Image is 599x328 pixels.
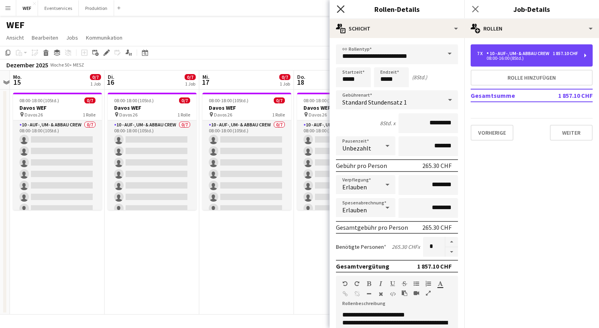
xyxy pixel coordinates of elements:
app-job-card: 08:00-18:00 (10Std.)0/7Davos WEF Davos 261 Rolle10 - Auf-, Um- & Abbau Crew0/708:00-18:00 (10Std.) [202,93,291,210]
span: Erlauben [342,206,367,214]
button: Als einfacher Text einfügen [402,290,407,296]
button: WEF [16,0,38,16]
span: 15 [12,78,22,87]
div: 1 857.10 CHF [553,51,578,56]
button: Weiter [550,125,593,141]
div: 08:00-16:00 (8Std.) [477,56,578,60]
button: Kursiv [378,280,383,287]
span: Bearbeiten [32,34,58,41]
button: Formatierung löschen [378,291,383,297]
h1: WEF [6,19,25,31]
span: 0/7 [84,97,95,103]
div: 265.30 CHF [422,223,452,231]
app-card-role: 10 - Auf-, Um- & Abbau Crew0/708:00-18:00 (10Std.) [108,120,196,216]
app-card-role: 10 - Auf-, Um- & Abbau Crew0/708:00-18:00 (10Std.) [13,120,102,216]
span: Jobs [66,34,78,41]
button: Produktion [79,0,114,16]
span: Davos 26 [25,112,43,118]
div: Dezember 2025 [6,61,48,69]
span: Di. [108,73,114,80]
button: Video einfügen [414,290,419,296]
div: (8Std.) [412,74,427,81]
app-card-role: 10 - Auf-, Um- & Abbau Crew0/708:00-18:00 (10Std.) [297,120,386,216]
h3: Davos WEF [297,104,386,111]
a: Jobs [63,32,81,43]
button: Geordnete Liste [425,280,431,287]
button: Unterstrichen [390,280,395,287]
span: 0/7 [185,74,196,80]
h3: Rollen-Details [330,4,464,14]
button: HTML-Code [390,291,395,297]
div: 1 Job [90,81,101,87]
span: Mo. [13,73,22,80]
div: 1 Job [185,81,195,87]
app-job-card: 08:00-18:00 (10Std.)0/7Davos WEF Davos 261 Rolle10 - Auf-, Um- & Abbau Crew0/708:00-18:00 (10Std.) [297,93,386,210]
span: Erlauben [342,183,367,191]
span: Woche 50 [50,62,70,68]
span: 0/7 [274,97,285,103]
span: 0/7 [179,97,190,103]
span: 18 [296,78,305,87]
span: 16 [107,78,114,87]
div: 10 - Auf-, Um- & Abbau Crew [486,51,553,56]
div: 08:00-18:00 (10Std.)0/7Davos WEF Davos 261 Rolle10 - Auf-, Um- & Abbau Crew0/708:00-18:00 (10Std.) [108,93,196,210]
button: Durchgestrichen [402,280,407,287]
span: 08:00-18:00 (10Std.) [209,97,248,103]
span: 0/7 [279,74,290,80]
a: Ansicht [3,32,27,43]
div: MESZ [73,62,84,68]
span: 0/7 [90,74,101,80]
h3: Davos WEF [202,104,291,111]
span: Standard Stundensatz 1 [342,98,407,106]
div: Gesamtgebühr pro Person [336,223,408,231]
span: Kommunikation [86,34,122,41]
button: Vorherige [471,125,513,141]
button: Rückgängig [342,280,348,287]
app-card-role: 10 - Auf-, Um- & Abbau Crew0/708:00-18:00 (10Std.) [202,120,291,216]
div: 1 Job [280,81,290,87]
span: Do. [297,73,305,80]
button: Fett [366,280,372,287]
div: Gesamtvergütung [336,262,389,270]
span: Mi. [202,73,210,80]
h3: Davos WEF [13,104,102,111]
div: 265.30 CHF [422,162,452,170]
h3: Davos WEF [108,104,196,111]
div: Gebühr pro Person [336,162,387,170]
h3: Job-Details [464,4,599,14]
label: Benötigte Personen [336,243,386,250]
td: Gesamtsumme [471,89,551,102]
span: 08:00-18:00 (10Std.) [114,97,154,103]
div: 7 x [477,51,486,56]
span: Davos 26 [214,112,232,118]
button: Ungeordnete Liste [414,280,419,287]
span: Davos 26 [119,112,137,118]
span: 17 [201,78,210,87]
a: Bearbeiten [29,32,61,43]
button: Horizontale Linie [366,291,372,297]
button: Rolle hinzufügen [471,70,593,86]
span: 1 Rolle [272,112,285,118]
span: 1 Rolle [83,112,95,118]
div: 8Std. x [380,120,395,127]
button: Eventservices [38,0,79,16]
button: Textfarbe [437,280,443,287]
div: Rollen [464,19,599,38]
span: Davos 26 [309,112,327,118]
span: Ansicht [6,34,24,41]
div: 265.30 CHF x [392,243,420,250]
span: 1 Rolle [177,112,190,118]
a: Kommunikation [83,32,126,43]
span: Unbezahlt [342,144,371,152]
button: Verringern [445,247,458,257]
div: 1 857.10 CHF [417,262,452,270]
td: 1 857.10 CHF [551,89,593,102]
button: Vollbild [425,290,431,296]
span: 08:00-18:00 (10Std.) [19,97,59,103]
app-job-card: 08:00-18:00 (10Std.)0/7Davos WEF Davos 261 Rolle10 - Auf-, Um- & Abbau Crew0/708:00-18:00 (10Std.) [13,93,102,210]
span: 08:00-18:00 (10Std.) [303,97,343,103]
button: Wiederholen [354,280,360,287]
